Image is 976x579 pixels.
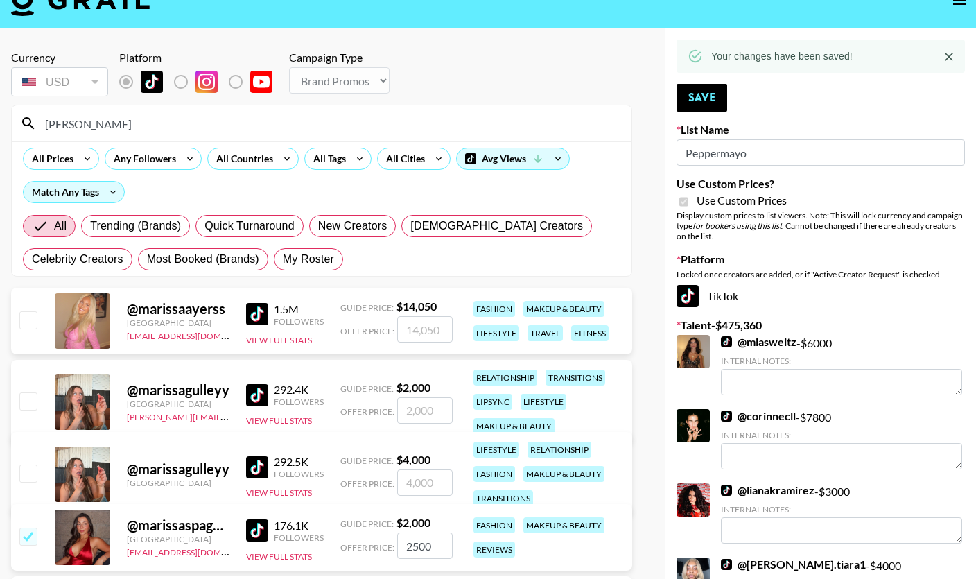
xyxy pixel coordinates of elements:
div: - $ 6000 [721,335,962,395]
span: Trending (Brands) [90,218,181,234]
span: My Roster [283,251,334,268]
strong: $ 14,050 [397,300,437,313]
div: - $ 7800 [721,409,962,469]
div: Followers [274,469,324,479]
div: makeup & beauty [523,466,604,482]
label: Platform [677,252,965,266]
span: Quick Turnaround [204,218,295,234]
img: TikTok [721,336,732,347]
div: All Countries [208,148,276,169]
div: Platform [119,51,284,64]
div: @ marissaspagnoli [127,517,229,534]
span: Guide Price: [340,456,394,466]
img: TikTok [677,285,699,307]
a: @[PERSON_NAME].tiara1 [721,558,866,571]
img: TikTok [246,303,268,325]
span: Offer Price: [340,478,394,489]
strong: $ 2,000 [397,381,430,394]
button: View Full Stats [246,487,312,498]
div: Any Followers [105,148,179,169]
div: @ marissaayerss [127,300,229,318]
span: Use Custom Prices [697,193,787,207]
input: 4,000 [397,469,453,496]
div: Avg Views [457,148,569,169]
div: All Tags [305,148,349,169]
span: Offer Price: [340,326,394,336]
div: lifestyle [521,394,566,410]
div: lipsync [473,394,512,410]
a: [EMAIL_ADDRESS][DOMAIN_NAME] [127,328,266,341]
div: relationship [473,370,537,386]
div: fitness [571,325,609,341]
div: fashion [473,517,515,533]
div: USD [14,70,105,94]
span: [DEMOGRAPHIC_DATA] Creators [410,218,583,234]
div: @ marissagulleyy [127,460,229,478]
a: @miasweitz [721,335,796,349]
div: [GEOGRAPHIC_DATA] [127,318,229,328]
span: Most Booked (Brands) [147,251,259,268]
span: Guide Price: [340,302,394,313]
div: - $ 3000 [721,483,962,544]
div: transitions [473,490,533,506]
div: Followers [274,533,324,543]
em: for bookers using this list [692,221,782,231]
div: 1.5M [274,302,324,316]
img: TikTok [246,519,268,542]
div: makeup & beauty [523,517,604,533]
a: [EMAIL_ADDRESS][DOMAIN_NAME] [127,544,266,558]
div: makeup & beauty [523,301,604,317]
div: Match Any Tags [24,182,124,202]
button: View Full Stats [246,415,312,426]
img: TikTok [141,71,163,93]
div: 176.1K [274,519,324,533]
div: Followers [274,397,324,407]
div: makeup & beauty [473,418,555,434]
input: Search by User Name [37,112,623,135]
div: lifestyle [473,442,519,458]
div: travel [528,325,563,341]
div: lifestyle [473,325,519,341]
span: Offer Price: [340,542,394,553]
div: reviews [473,542,515,558]
span: Celebrity Creators [32,251,123,268]
div: Currency is locked to USD [11,64,108,99]
strong: $ 2,000 [397,516,430,529]
div: 292.5K [274,455,324,469]
button: Save [677,84,727,112]
div: Campaign Type [289,51,390,64]
div: Internal Notes: [721,504,962,515]
a: @lianakramirez [721,483,814,497]
div: Currency [11,51,108,64]
div: fashion [473,466,515,482]
div: 292.4K [274,383,324,397]
div: transitions [546,370,605,386]
div: Locked once creators are added, or if "Active Creator Request" is checked. [677,269,965,279]
img: TikTok [246,456,268,478]
img: TikTok [721,559,732,570]
button: Close [939,46,959,67]
div: fashion [473,301,515,317]
span: Guide Price: [340,519,394,529]
button: View Full Stats [246,551,312,562]
div: relationship [528,442,591,458]
a: [PERSON_NAME][EMAIL_ADDRESS][PERSON_NAME][PERSON_NAME][DOMAIN_NAME] [127,409,464,422]
span: New Creators [318,218,387,234]
img: TikTok [246,384,268,406]
div: TikTok [677,285,965,307]
label: List Name [677,123,965,137]
div: Your changes have been saved! [711,44,853,69]
div: All Prices [24,148,76,169]
span: Guide Price: [340,383,394,394]
strong: $ 4,000 [397,453,430,466]
img: Instagram [195,71,218,93]
a: @corinnecll [721,409,796,423]
input: 2,000 [397,397,453,424]
span: All [54,218,67,234]
label: Talent - $ 475,360 [677,318,965,332]
input: 2,000 [397,533,453,559]
label: Use Custom Prices? [677,177,965,191]
div: List locked to TikTok. [119,67,284,96]
button: View Full Stats [246,335,312,345]
div: Internal Notes: [721,430,962,440]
